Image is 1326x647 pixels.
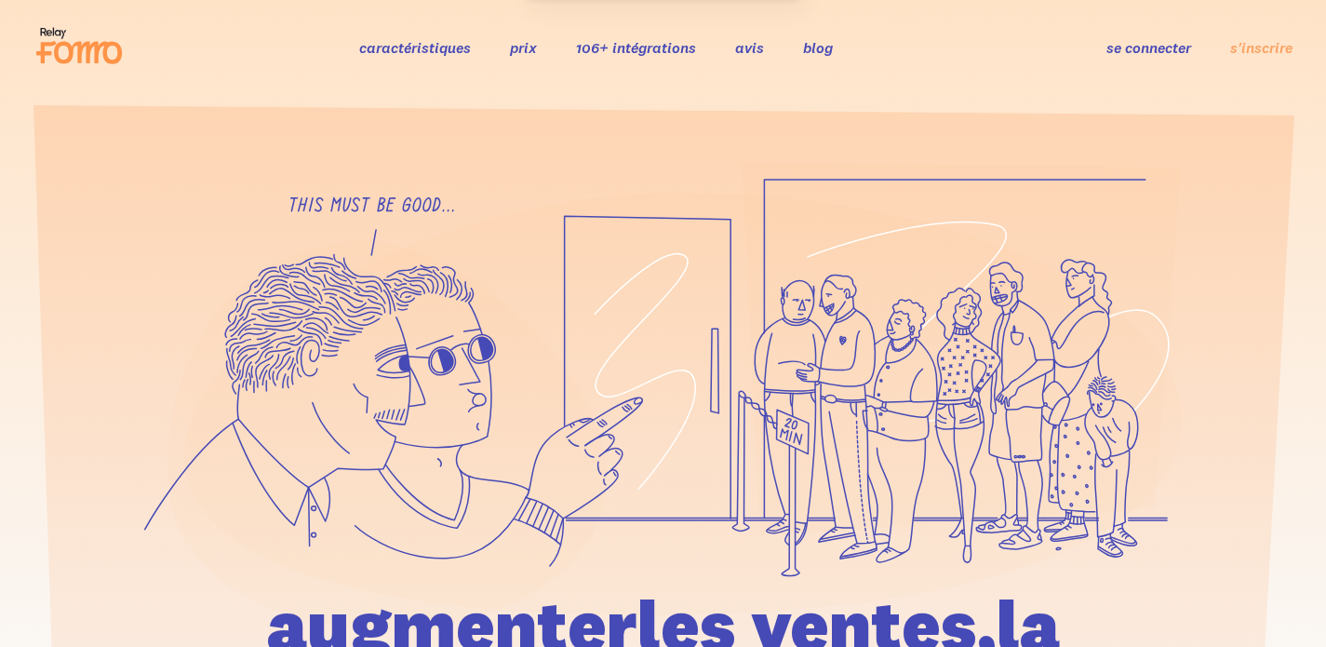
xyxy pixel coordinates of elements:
[1230,38,1293,58] a: s'inscrire
[1230,38,1293,57] font: s'inscrire
[735,38,764,57] a: avis
[359,38,471,57] a: caractéristiques
[803,38,833,57] a: blog
[1106,38,1191,57] a: se connecter
[576,38,696,57] a: 106+ intégrations
[510,38,537,57] a: prix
